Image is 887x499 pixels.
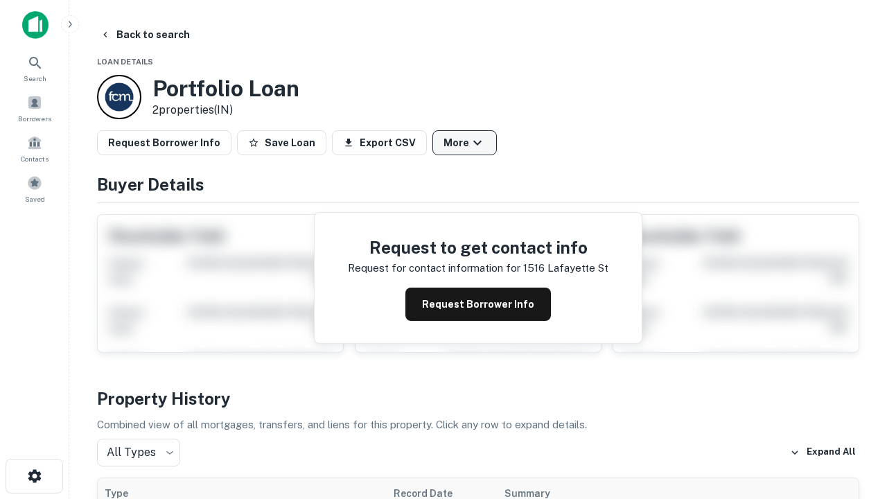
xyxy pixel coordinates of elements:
span: Contacts [21,153,49,164]
div: All Types [97,439,180,466]
h4: Property History [97,386,859,411]
button: Export CSV [332,130,427,155]
iframe: Chat Widget [818,344,887,410]
a: Search [4,49,65,87]
a: Contacts [4,130,65,167]
button: Request Borrower Info [97,130,231,155]
button: Back to search [94,22,195,47]
button: Expand All [787,442,859,463]
span: Search [24,73,46,84]
h3: Portfolio Loan [152,76,299,102]
img: capitalize-icon.png [22,11,49,39]
button: More [432,130,497,155]
a: Borrowers [4,89,65,127]
h4: Request to get contact info [348,235,608,260]
span: Saved [25,193,45,204]
button: Request Borrower Info [405,288,551,321]
span: Borrowers [18,113,51,124]
button: Save Loan [237,130,326,155]
a: Saved [4,170,65,207]
p: Request for contact information for [348,260,520,277]
span: Loan Details [97,58,153,66]
p: 1516 lafayette st [523,260,608,277]
h4: Buyer Details [97,172,859,197]
p: Combined view of all mortgages, transfers, and liens for this property. Click any row to expand d... [97,417,859,433]
p: 2 properties (IN) [152,102,299,119]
